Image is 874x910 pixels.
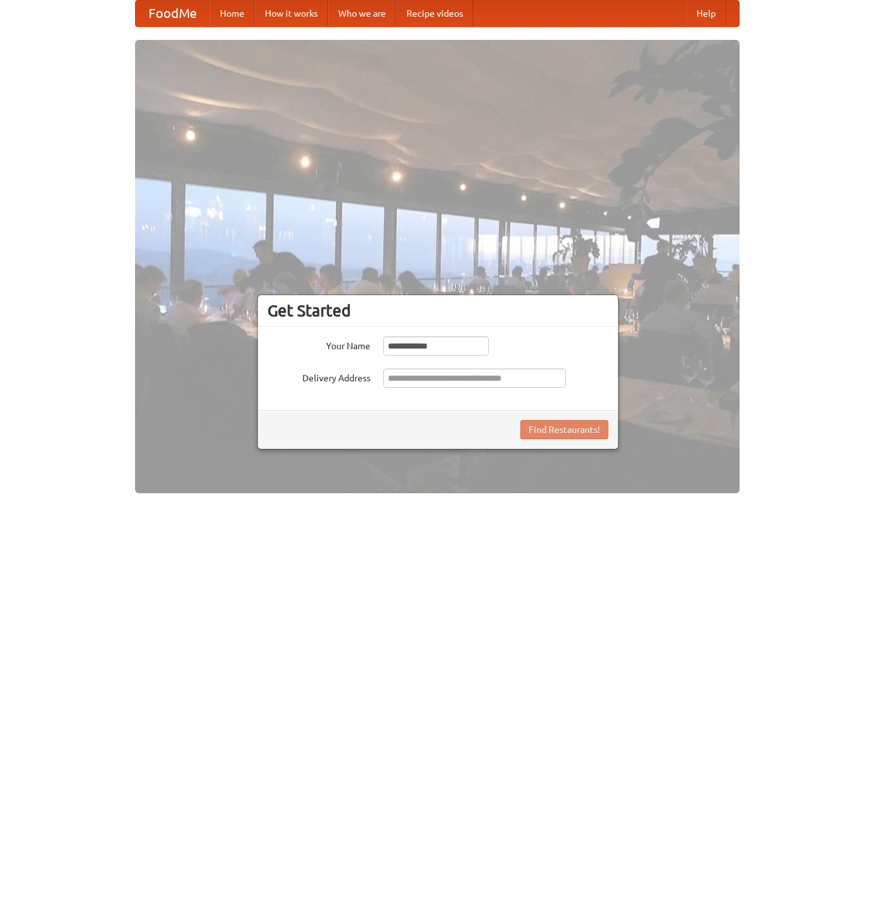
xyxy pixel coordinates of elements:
[210,1,255,26] a: Home
[268,369,370,385] label: Delivery Address
[268,336,370,352] label: Your Name
[520,420,608,439] button: Find Restaurants!
[328,1,396,26] a: Who we are
[268,301,608,320] h3: Get Started
[136,1,210,26] a: FoodMe
[396,1,473,26] a: Recipe videos
[255,1,328,26] a: How it works
[686,1,726,26] a: Help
